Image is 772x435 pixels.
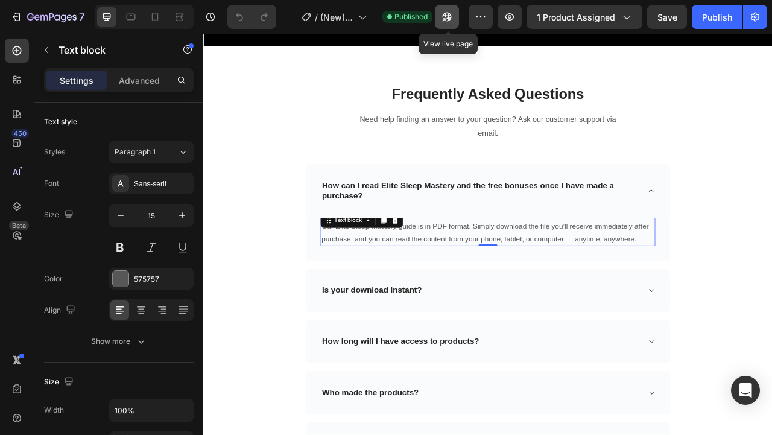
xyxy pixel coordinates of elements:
span: / [315,11,318,24]
div: Open Intercom Messenger [731,376,760,405]
p: How long will I have access to products? [151,386,351,399]
span: Save [657,12,677,22]
div: 575757 [134,274,191,285]
span: (New) DIGITAL PRODUCT SALES PAGE TEMPLATE | [PERSON_NAME] Planes [320,11,353,24]
iframe: Design area [203,34,772,435]
p: 7 [79,10,84,24]
div: Align [44,302,78,319]
div: Beta [9,221,29,230]
p: Our Elite Sleep Mastery guide is in PDF format. Simply download the file you’ll receive immediate... [150,237,574,269]
span: Published [394,11,428,22]
button: Save [647,5,687,29]
span: 1 product assigned [537,11,615,24]
button: 7 [5,5,90,29]
div: Width [44,405,64,416]
p: Need help finding an answer to your question? Ask our customer support via email [197,101,527,136]
div: Text style [44,116,77,127]
p: Text block [59,43,161,57]
div: Rich Text Editor. Editing area: main [149,235,575,270]
button: 1 product assigned [527,5,642,29]
div: Font [44,178,59,189]
div: 450 [11,129,29,138]
button: Publish [692,5,742,29]
p: Frequently Asked Questions [10,65,713,89]
div: Publish [702,11,732,24]
span: Paragraph 1 [115,147,156,157]
div: Text block [164,232,204,243]
button: Show more [44,331,194,352]
p: Is your download instant? [151,320,278,334]
div: Size [44,207,76,223]
button: Paragraph 1 [109,141,194,163]
div: Size [44,374,76,390]
div: Sans-serif [134,179,191,189]
strong: . [372,121,375,132]
div: Show more [91,335,147,348]
div: Styles [44,147,65,157]
div: Color [44,273,63,284]
input: Auto [110,399,193,421]
p: Settings [60,74,93,87]
p: How can I read Elite Sleep Mastery and the free bonuses once I have made a purchase? [151,187,554,214]
div: Undo/Redo [227,5,276,29]
p: Advanced [119,74,160,87]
